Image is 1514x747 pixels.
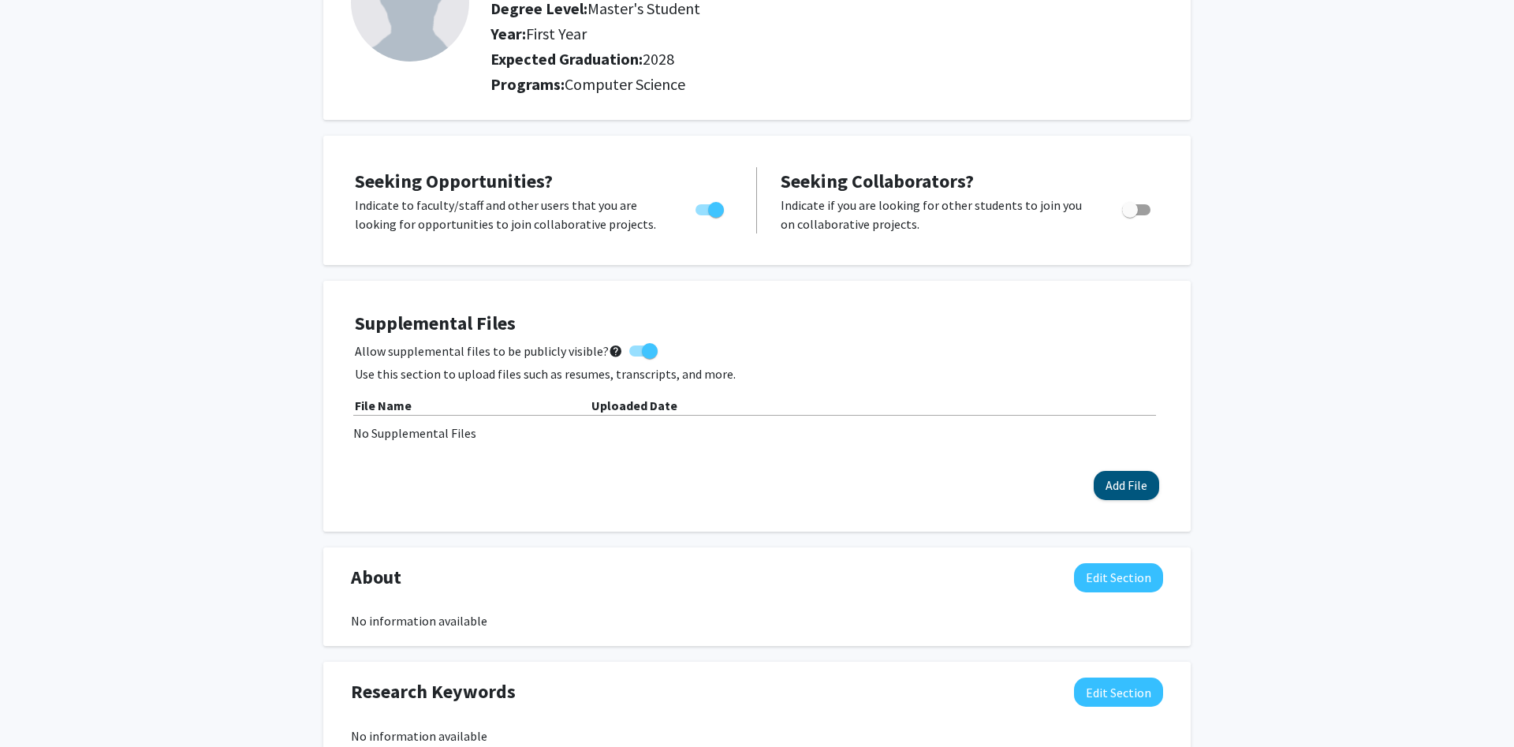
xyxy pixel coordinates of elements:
h2: Programs: [490,75,1163,94]
p: Indicate to faculty/staff and other users that you are looking for opportunities to join collabor... [355,196,666,233]
div: No information available [351,611,1163,630]
h2: Expected Graduation: [490,50,1027,69]
mat-icon: help [609,342,623,360]
p: Indicate if you are looking for other students to join you on collaborative projects. [781,196,1092,233]
h4: Supplemental Files [355,312,1159,335]
div: Toggle [689,196,733,219]
button: Add File [1094,471,1159,500]
span: Seeking Collaborators? [781,169,974,193]
span: Computer Science [565,74,685,94]
b: File Name [355,398,412,413]
p: Use this section to upload files such as resumes, transcripts, and more. [355,364,1159,383]
span: First Year [526,24,587,43]
button: Edit Research Keywords [1074,678,1163,707]
iframe: Chat [12,676,67,735]
button: Edit About [1074,563,1163,592]
span: 2028 [643,49,674,69]
b: Uploaded Date [591,398,677,413]
span: Allow supplemental files to be publicly visible? [355,342,623,360]
span: Seeking Opportunities? [355,169,553,193]
div: No information available [351,726,1163,745]
h2: Year: [490,24,1027,43]
span: Research Keywords [351,678,516,706]
span: About [351,563,401,592]
div: No Supplemental Files [353,424,1161,443]
div: Toggle [1116,196,1159,219]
